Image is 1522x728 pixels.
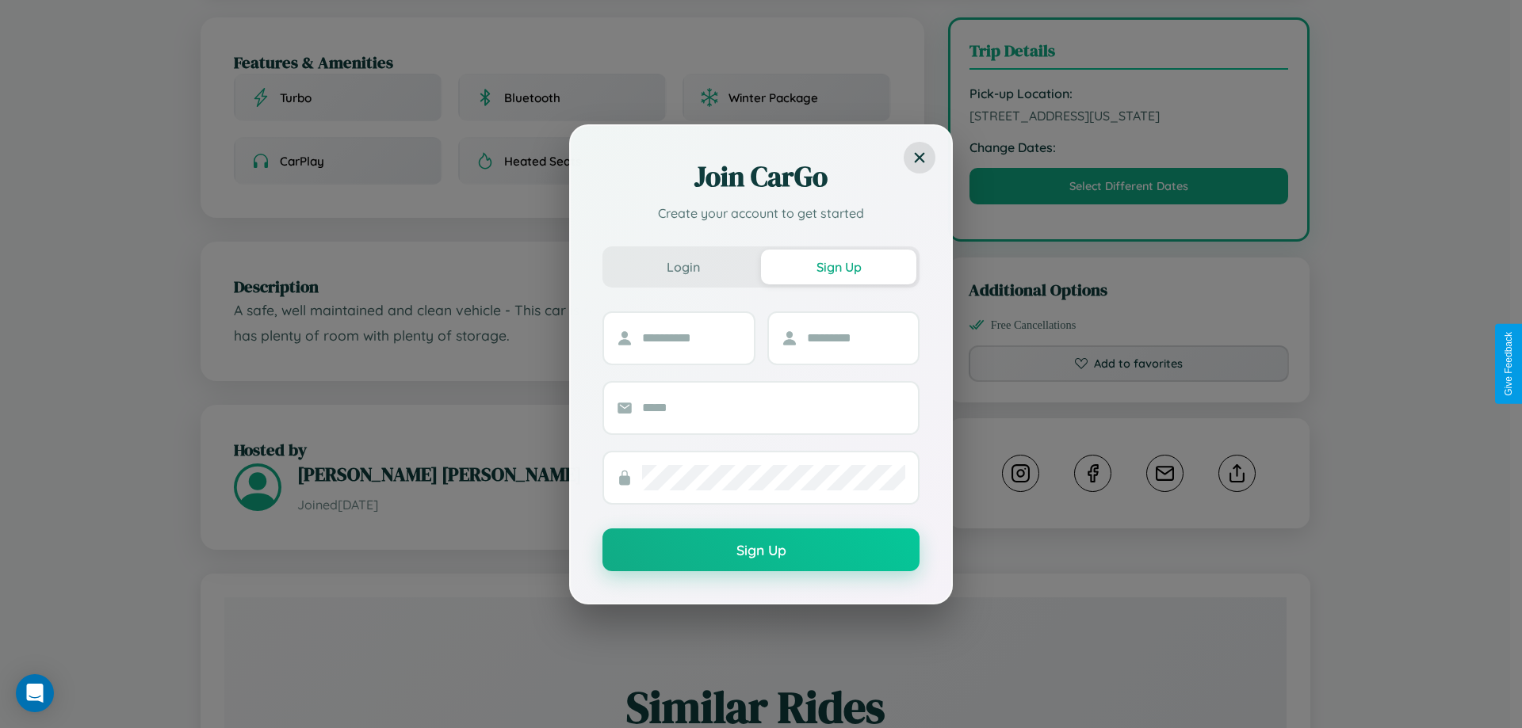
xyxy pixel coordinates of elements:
p: Create your account to get started [602,204,920,223]
div: Open Intercom Messenger [16,674,54,712]
button: Login [606,250,761,284]
button: Sign Up [602,528,920,571]
button: Sign Up [761,250,916,284]
div: Give Feedback [1503,332,1514,396]
h2: Join CarGo [602,158,920,196]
